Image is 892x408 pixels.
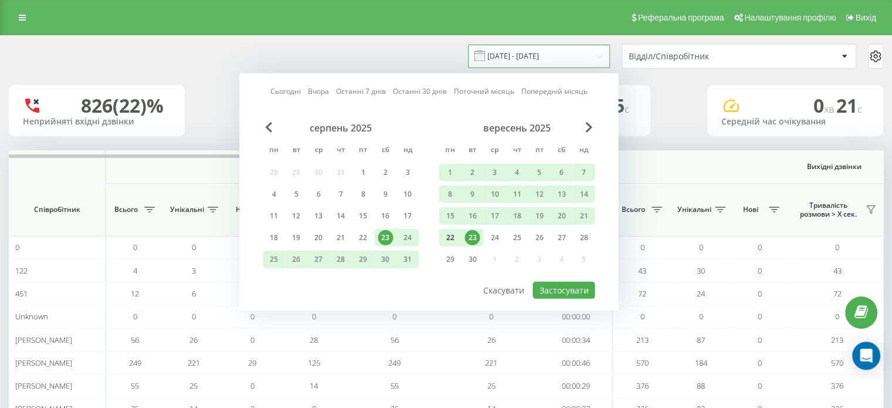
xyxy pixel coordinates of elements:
div: пн 11 серп 2025 р. [263,207,285,225]
span: 376 [636,380,649,391]
span: 570 [636,358,649,368]
span: 249 [129,358,141,368]
div: вт 2 вер 2025 р. [461,164,483,181]
div: пн 25 серп 2025 р. [263,251,285,268]
div: 17 [487,208,502,224]
div: 16 [378,208,393,224]
div: вт 16 вер 2025 р. [461,207,483,225]
div: 19 [531,208,547,224]
abbr: понеділок [265,142,283,160]
div: сб 27 вер 2025 р. [550,229,572,247]
div: вт 19 серп 2025 р. [285,229,307,247]
div: пн 29 вер 2025 р. [439,251,461,268]
span: Всього [111,205,141,214]
a: Поточний місяць [454,86,514,97]
div: 15 [355,208,371,224]
span: 0 [758,311,762,322]
div: ср 3 вер 2025 р. [483,164,506,181]
span: [PERSON_NAME] [15,335,72,345]
div: сб 20 вер 2025 р. [550,207,572,225]
abbr: середа [310,142,327,160]
div: нд 28 вер 2025 р. [572,229,595,247]
span: 3 [192,265,196,276]
span: 184 [695,358,707,368]
button: Скасувати [477,282,531,299]
abbr: субота [377,142,394,160]
div: 6 [311,187,326,202]
div: сб 2 серп 2025 р. [374,164,396,181]
div: Середній час очікування [721,117,869,127]
abbr: неділя [399,142,416,160]
div: вт 23 вер 2025 р. [461,229,483,247]
div: пт 1 серп 2025 р. [352,164,374,181]
div: серпень 2025 [263,122,419,134]
div: чт 25 вер 2025 р. [506,229,528,247]
div: ср 20 серп 2025 р. [307,229,330,247]
span: 88 [697,380,705,391]
div: 25 [509,230,524,245]
div: чт 11 вер 2025 р. [506,186,528,203]
a: Попередній місяць [521,86,588,97]
span: Вхідні дзвінки [136,162,582,171]
div: 5 [531,165,547,180]
span: [PERSON_NAME] [15,380,72,391]
div: ср 13 серп 2025 р. [307,207,330,225]
abbr: неділя [575,142,592,160]
span: 14 [310,380,318,391]
span: 56 [131,335,139,345]
span: 0 [813,93,836,118]
span: 26 [189,335,198,345]
div: 826 (22)% [81,95,164,117]
span: [PERSON_NAME] [15,358,72,368]
div: 13 [311,208,326,224]
div: 10 [400,187,415,202]
div: 6 [554,165,569,180]
div: ср 17 вер 2025 р. [483,207,506,225]
span: 72 [638,288,646,299]
span: 125 [308,358,320,368]
div: пн 22 вер 2025 р. [439,229,461,247]
span: 249 [388,358,401,368]
span: 28 [310,335,318,345]
div: пн 1 вер 2025 р. [439,164,461,181]
span: 0 [835,242,839,252]
div: 7 [576,165,591,180]
abbr: п’ятниця [530,142,548,160]
span: 43 [638,265,646,276]
div: ср 24 вер 2025 р. [483,229,506,247]
div: 22 [442,230,457,245]
div: вт 26 серп 2025 р. [285,251,307,268]
div: 8 [355,187,371,202]
div: 10 [487,187,502,202]
div: Відділ/Співробітник [629,52,769,62]
div: 28 [333,252,348,267]
div: 20 [311,230,326,245]
abbr: вівторок [287,142,305,160]
td: 00:00:34 [540,328,613,351]
div: пт 12 вер 2025 р. [528,186,550,203]
span: 26 [487,335,496,345]
span: 0 [758,335,762,345]
span: 221 [485,358,497,368]
div: 31 [400,252,415,267]
div: 3 [400,165,415,180]
div: пт 26 вер 2025 р. [528,229,550,247]
div: чт 14 серп 2025 р. [330,207,352,225]
a: Останні 7 днів [336,86,386,97]
div: 3 [487,165,502,180]
div: чт 4 вер 2025 р. [506,164,528,181]
span: 570 [831,358,843,368]
span: 0 [699,311,703,322]
div: 24 [400,230,415,245]
div: 29 [355,252,371,267]
div: 1 [355,165,371,180]
span: 25 [189,380,198,391]
span: 55 [131,380,139,391]
div: пт 19 вер 2025 р. [528,207,550,225]
span: 0 [699,242,703,252]
span: 29 [248,358,256,368]
div: нд 7 вер 2025 р. [572,164,595,181]
div: пн 18 серп 2025 р. [263,229,285,247]
span: 213 [636,335,649,345]
div: 18 [266,230,281,245]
